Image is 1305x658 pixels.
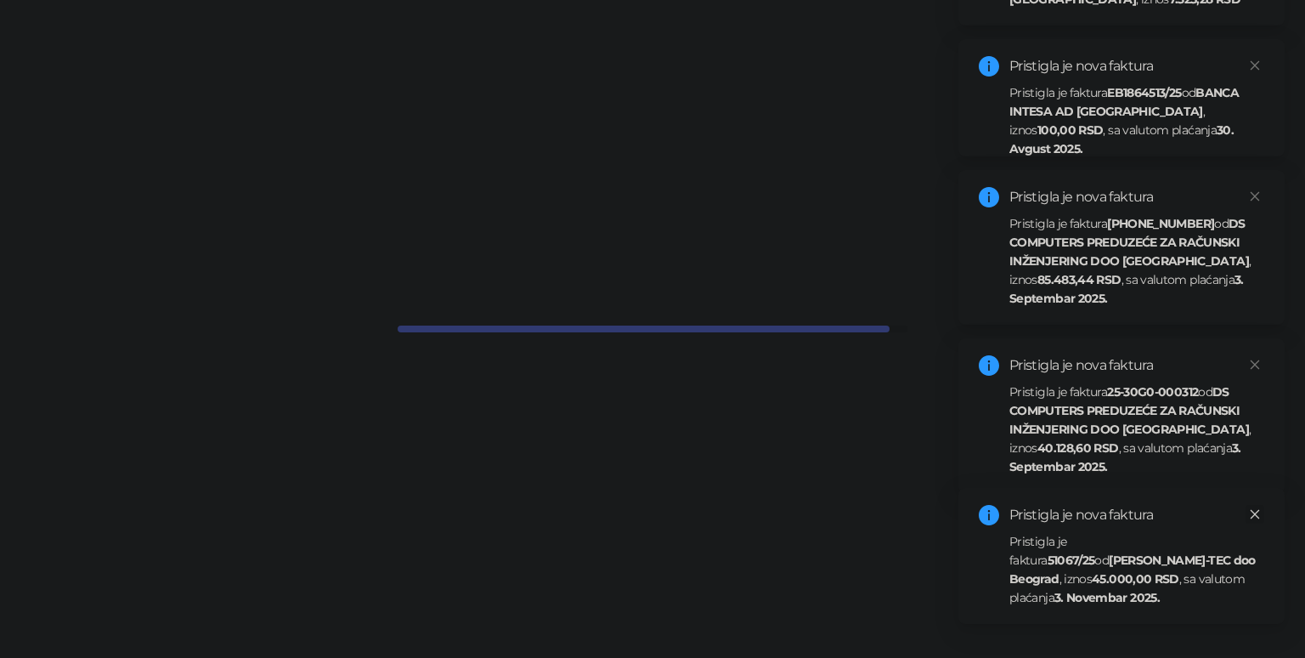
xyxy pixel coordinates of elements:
[1246,355,1264,374] a: Close
[1009,383,1264,476] div: Pristigla je faktura od , iznos , sa valutom plaćanja
[1009,505,1264,525] div: Pristigla je nova faktura
[1037,122,1104,138] strong: 100,00 RSD
[1249,190,1261,202] span: close
[979,355,999,376] span: info-circle
[1009,532,1264,607] div: Pristigla je faktura od , iznos , sa valutom plaćanja
[1249,60,1261,71] span: close
[1246,187,1264,206] a: Close
[1009,216,1249,269] strong: DS COMPUTERS PREDUZEĆE ZA RAČUNSKI INŽENJERING DOO [GEOGRAPHIC_DATA]
[1009,214,1264,308] div: Pristigla je faktura od , iznos , sa valutom plaćanja
[1037,272,1121,287] strong: 85.483,44 RSD
[979,505,999,525] span: info-circle
[1009,355,1264,376] div: Pristigla je nova faktura
[979,56,999,77] span: info-circle
[1092,571,1179,587] strong: 45.000,00 RSD
[1009,440,1241,474] strong: 3. Septembar 2025.
[1107,216,1214,231] strong: [PHONE_NUMBER]
[1048,553,1095,568] strong: 51067/25
[1246,56,1264,75] a: Close
[1009,553,1256,587] strong: [PERSON_NAME]-TEC doo Beograd
[1107,85,1181,100] strong: EB1864513/25
[1009,56,1264,77] div: Pristigla je nova faktura
[1249,508,1261,520] span: close
[979,187,999,207] span: info-circle
[1037,440,1119,456] strong: 40.128,60 RSD
[1009,272,1244,306] strong: 3. Septembar 2025.
[1009,384,1249,437] strong: DS COMPUTERS PREDUZEĆE ZA RAČUNSKI INŽENJERING DOO [GEOGRAPHIC_DATA]
[1009,187,1264,207] div: Pristigla je nova faktura
[1246,505,1264,524] a: Close
[1054,590,1160,605] strong: 3. Novembar 2025.
[1009,83,1264,158] div: Pristigla je faktura od , iznos , sa valutom plaćanja
[1107,384,1198,400] strong: 25-30G0-000312
[1249,359,1261,371] span: close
